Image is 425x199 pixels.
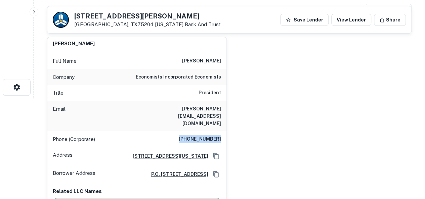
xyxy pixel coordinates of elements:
[53,105,66,127] p: Email
[199,89,221,97] h6: President
[280,14,329,26] button: Save Lender
[53,187,221,195] p: Related LLC Names
[211,169,221,179] button: Copy Address
[179,135,221,143] h6: [PHONE_NUMBER]
[155,21,221,27] a: [US_STATE] Bank And Trust
[331,14,371,26] a: View Lender
[53,73,75,81] p: Company
[182,57,221,65] h6: [PERSON_NAME]
[53,40,95,48] h6: [PERSON_NAME]
[391,145,425,178] iframe: Chat Widget
[374,14,406,26] button: Share
[146,170,208,178] a: p.o. [STREET_ADDRESS]
[136,73,221,81] h6: economists incorporated economists
[74,21,221,28] p: [GEOGRAPHIC_DATA], TX75204
[140,105,221,127] h6: [PERSON_NAME][EMAIL_ADDRESS][DOMAIN_NAME]
[53,169,95,179] p: Borrower Address
[53,57,77,65] p: Full Name
[53,151,73,161] p: Address
[211,151,221,161] button: Copy Address
[47,4,99,16] h4: Buyer Details
[127,152,208,160] a: [STREET_ADDRESS][US_STATE]
[74,13,221,19] h5: [STREET_ADDRESS][PERSON_NAME]
[53,135,95,143] p: Phone (Corporate)
[53,89,63,97] p: Title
